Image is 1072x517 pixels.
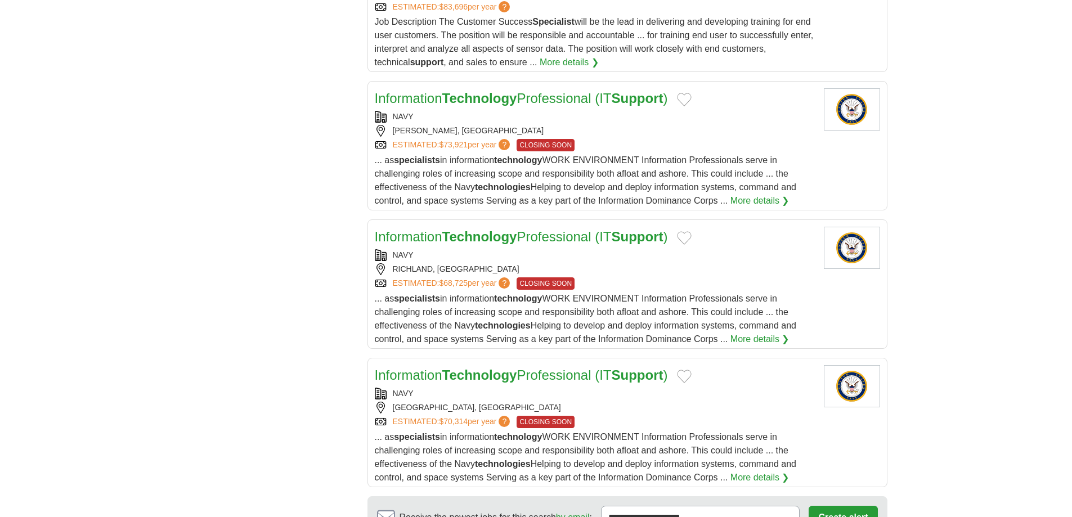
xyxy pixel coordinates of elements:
[494,294,542,303] strong: technology
[730,194,790,208] a: More details ❯
[393,250,414,259] a: NAVY
[677,231,692,245] button: Add to favorite jobs
[393,277,513,290] a: ESTIMATED:$68,725per year?
[375,432,796,482] span: ... as in information WORK ENVIRONMENT Information Professionals serve in challenging roles of in...
[393,1,513,13] a: ESTIMATED:$83,696per year?
[442,229,517,244] strong: Technology
[439,278,468,287] span: $68,725
[612,229,663,244] strong: Support
[475,459,531,469] strong: technologies
[394,155,440,165] strong: specialists
[393,139,513,151] a: ESTIMATED:$73,921per year?
[442,367,517,383] strong: Technology
[375,17,814,67] span: Job Description The Customer Success will be the lead in delivering and developing training for e...
[439,417,468,426] span: $70,314
[612,91,663,106] strong: Support
[375,263,815,275] div: RICHLAND, [GEOGRAPHIC_DATA]
[475,321,531,330] strong: technologies
[393,416,513,428] a: ESTIMATED:$70,314per year?
[499,139,510,150] span: ?
[824,227,880,269] img: U.S. Navy logo
[540,56,599,69] a: More details ❯
[499,416,510,427] span: ?
[517,277,575,290] span: CLOSING SOON
[393,112,414,121] a: NAVY
[375,91,668,106] a: InformationTechnologyProfessional (ITSupport)
[375,367,668,383] a: InformationTechnologyProfessional (ITSupport)
[442,91,517,106] strong: Technology
[517,139,575,151] span: CLOSING SOON
[494,432,542,442] strong: technology
[677,370,692,383] button: Add to favorite jobs
[730,332,790,346] a: More details ❯
[475,182,531,192] strong: technologies
[532,17,575,26] strong: Specialist
[393,389,414,398] a: NAVY
[499,1,510,12] span: ?
[517,416,575,428] span: CLOSING SOON
[677,93,692,106] button: Add to favorite jobs
[824,88,880,131] img: U.S. Navy logo
[375,155,796,205] span: ... as in information WORK ENVIRONMENT Information Professionals serve in challenging roles of in...
[375,294,796,344] span: ... as in information WORK ENVIRONMENT Information Professionals serve in challenging roles of in...
[494,155,542,165] strong: technology
[439,140,468,149] span: $73,921
[375,402,815,413] div: [GEOGRAPHIC_DATA], [GEOGRAPHIC_DATA]
[730,471,790,484] a: More details ❯
[612,367,663,383] strong: Support
[375,229,668,244] a: InformationTechnologyProfessional (ITSupport)
[439,2,468,11] span: $83,696
[824,365,880,407] img: U.S. Navy logo
[410,57,444,67] strong: support
[375,125,815,137] div: [PERSON_NAME], [GEOGRAPHIC_DATA]
[499,277,510,289] span: ?
[394,294,440,303] strong: specialists
[394,432,440,442] strong: specialists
